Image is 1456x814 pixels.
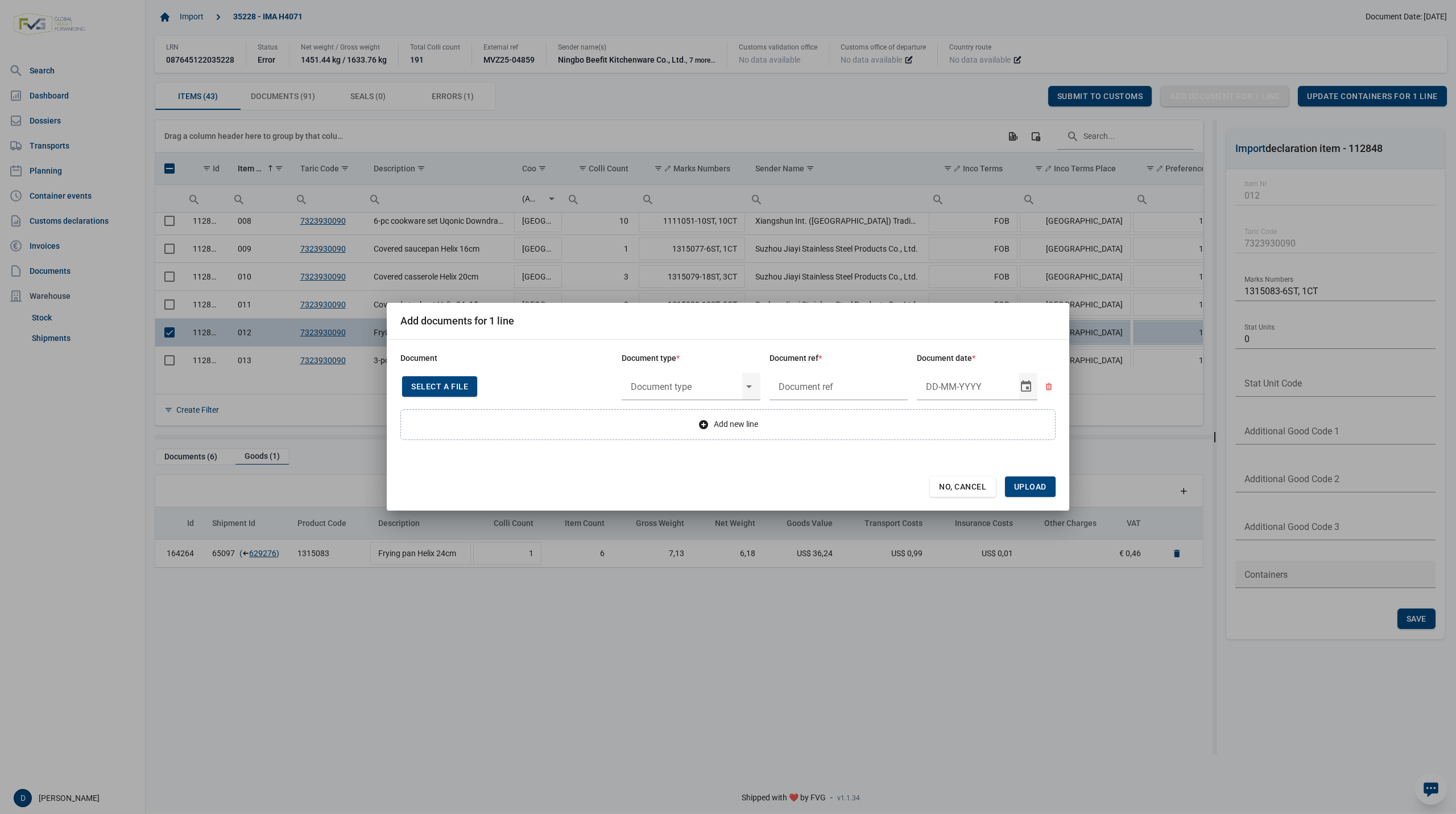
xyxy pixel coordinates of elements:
div: Add documents for 1 line [400,314,514,327]
input: Document date [917,373,1019,400]
span: Select a file [411,382,468,391]
div: Select [1019,373,1033,400]
div: Document [400,353,613,364]
span: Upload [1014,482,1046,491]
div: Document date [917,353,1056,364]
div: No, Cancel [930,476,996,497]
div: Select a file [402,376,477,397]
div: Upload [1005,476,1056,497]
div: Select [742,373,756,400]
div: Document ref [770,353,908,364]
div: Add new line [400,409,1056,440]
input: Document type [622,373,742,400]
div: Document type [622,353,760,364]
input: Document ref [770,373,908,400]
span: No, Cancel [939,482,987,491]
